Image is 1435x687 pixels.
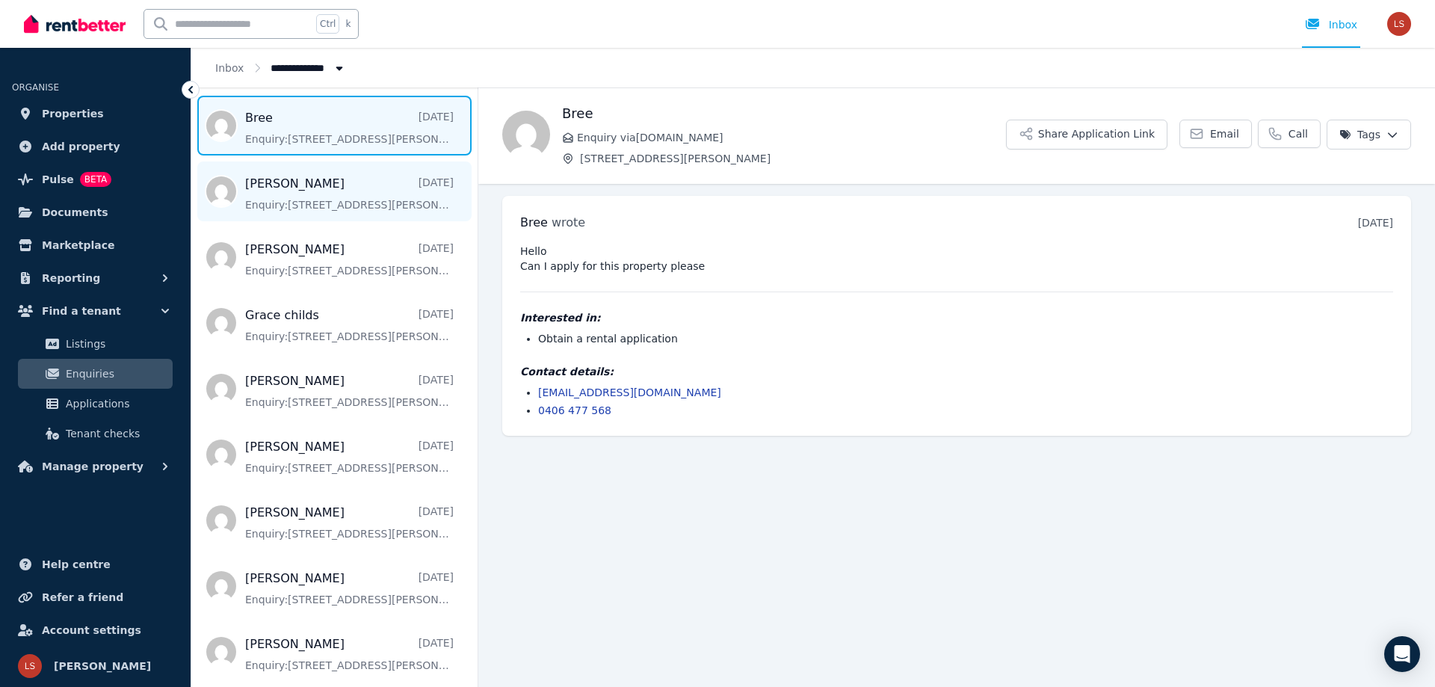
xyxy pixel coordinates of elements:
span: Listings [66,335,167,353]
a: Listings [18,329,173,359]
button: Manage property [12,452,179,481]
nav: Breadcrumb [191,48,371,87]
span: Email [1210,126,1239,141]
span: [PERSON_NAME] [54,657,151,675]
a: 0406 477 568 [538,404,611,416]
a: [PERSON_NAME][DATE]Enquiry:[STREET_ADDRESS][PERSON_NAME]. [245,438,454,475]
a: Bree[DATE]Enquiry:[STREET_ADDRESS][PERSON_NAME]. [245,109,454,147]
span: wrote [552,215,585,229]
span: Reporting [42,269,100,287]
a: [PERSON_NAME][DATE]Enquiry:[STREET_ADDRESS][PERSON_NAME]. [245,570,454,607]
a: PulseBETA [12,164,179,194]
button: Find a tenant [12,296,179,326]
span: Account settings [42,621,141,639]
a: [PERSON_NAME][DATE]Enquiry:[STREET_ADDRESS][PERSON_NAME]. [245,241,454,278]
a: Documents [12,197,179,227]
span: Manage property [42,458,143,475]
a: Applications [18,389,173,419]
a: [PERSON_NAME][DATE]Enquiry:[STREET_ADDRESS][PERSON_NAME]. [245,635,454,673]
div: Open Intercom Messenger [1384,636,1420,672]
a: [PERSON_NAME][DATE]Enquiry:[STREET_ADDRESS][PERSON_NAME]. [245,504,454,541]
span: ORGANISE [12,82,59,93]
span: Call [1289,126,1308,141]
time: [DATE] [1358,217,1393,229]
a: Properties [12,99,179,129]
li: Obtain a rental application [538,331,1393,346]
span: k [345,18,351,30]
h1: Bree [562,103,1006,124]
a: Call [1258,120,1321,148]
span: Add property [42,138,120,155]
pre: Hello Can I apply for this property please [520,244,1393,274]
span: Tenant checks [66,425,167,443]
a: [PERSON_NAME][DATE]Enquiry:[STREET_ADDRESS][PERSON_NAME]. [245,372,454,410]
h4: Contact details: [520,364,1393,379]
span: Marketplace [42,236,114,254]
button: Tags [1327,120,1411,150]
span: Enquiries [66,365,167,383]
a: Email [1179,120,1252,148]
img: RentBetter [24,13,126,35]
span: Ctrl [316,14,339,34]
span: Enquiry via [DOMAIN_NAME] [577,130,1006,145]
img: Lily Sun [18,654,42,678]
a: Add property [12,132,179,161]
a: Marketplace [12,230,179,260]
span: Properties [42,105,104,123]
a: Help centre [12,549,179,579]
div: Inbox [1305,17,1357,32]
button: Share Application Link [1006,120,1167,150]
span: Documents [42,203,108,221]
a: Enquiries [18,359,173,389]
img: Bree [502,111,550,158]
span: Help centre [42,555,111,573]
span: [STREET_ADDRESS][PERSON_NAME] [580,151,1006,166]
span: Refer a friend [42,588,123,606]
a: Account settings [12,615,179,645]
a: [EMAIL_ADDRESS][DOMAIN_NAME] [538,386,721,398]
span: Pulse [42,170,74,188]
span: Tags [1339,127,1380,142]
span: BETA [80,172,111,187]
span: Applications [66,395,167,413]
a: [PERSON_NAME][DATE]Enquiry:[STREET_ADDRESS][PERSON_NAME]. [245,175,454,212]
h4: Interested in: [520,310,1393,325]
img: Lily Sun [1387,12,1411,36]
a: Grace childs[DATE]Enquiry:[STREET_ADDRESS][PERSON_NAME]. [245,306,454,344]
a: Inbox [215,62,244,74]
span: Bree [520,215,548,229]
span: Find a tenant [42,302,121,320]
button: Reporting [12,263,179,293]
a: Tenant checks [18,419,173,449]
a: Refer a friend [12,582,179,612]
